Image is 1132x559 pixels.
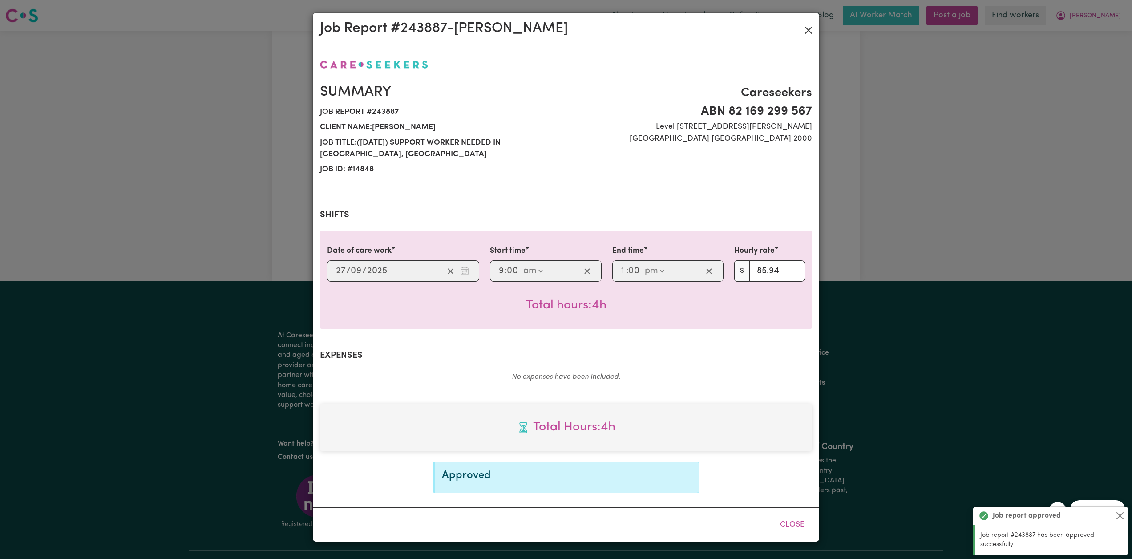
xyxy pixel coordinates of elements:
[993,510,1061,521] strong: Job report approved
[362,266,367,276] span: /
[351,267,356,275] span: 0
[320,20,568,37] h2: Job Report # 243887 - [PERSON_NAME]
[442,470,491,481] span: Approved
[457,264,472,278] button: Enter the date of care work
[801,23,816,37] button: Close
[734,245,775,257] label: Hourly rate
[629,264,641,278] input: --
[498,264,505,278] input: --
[320,61,428,69] img: Careseekers logo
[612,245,644,257] label: End time
[505,266,507,276] span: :
[320,162,561,177] span: Job ID: # 14848
[571,102,812,121] span: ABN 82 169 299 567
[351,264,362,278] input: --
[628,267,634,275] span: 0
[571,84,812,102] span: Careseekers
[526,299,606,312] span: Total hours worked: 4 hours
[571,133,812,145] span: [GEOGRAPHIC_DATA] [GEOGRAPHIC_DATA] 2000
[626,266,628,276] span: :
[512,373,620,381] em: No expenses have been included.
[980,531,1123,550] p: Job report #243887 has been approved successfully
[1115,510,1125,521] button: Close
[734,260,750,282] span: $
[320,210,812,220] h2: Shifts
[320,135,561,162] span: Job title: ([DATE]) Support Worker Needed In [GEOGRAPHIC_DATA], [GEOGRAPHIC_DATA]
[320,350,812,361] h2: Expenses
[621,264,627,278] input: --
[1049,502,1067,520] iframe: Close message
[490,245,526,257] label: Start time
[571,121,812,133] span: Level [STREET_ADDRESS][PERSON_NAME]
[320,105,561,120] span: Job report # 243887
[320,120,561,135] span: Client name: [PERSON_NAME]
[336,264,346,278] input: --
[346,266,351,276] span: /
[444,264,457,278] button: Clear date
[327,245,392,257] label: Date of care work
[772,515,812,535] button: Close
[507,267,512,275] span: 0
[1070,500,1125,520] iframe: Message from company
[507,264,519,278] input: --
[320,84,561,101] h2: Summary
[367,264,388,278] input: ----
[327,418,805,437] span: Total hours worked: 4 hours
